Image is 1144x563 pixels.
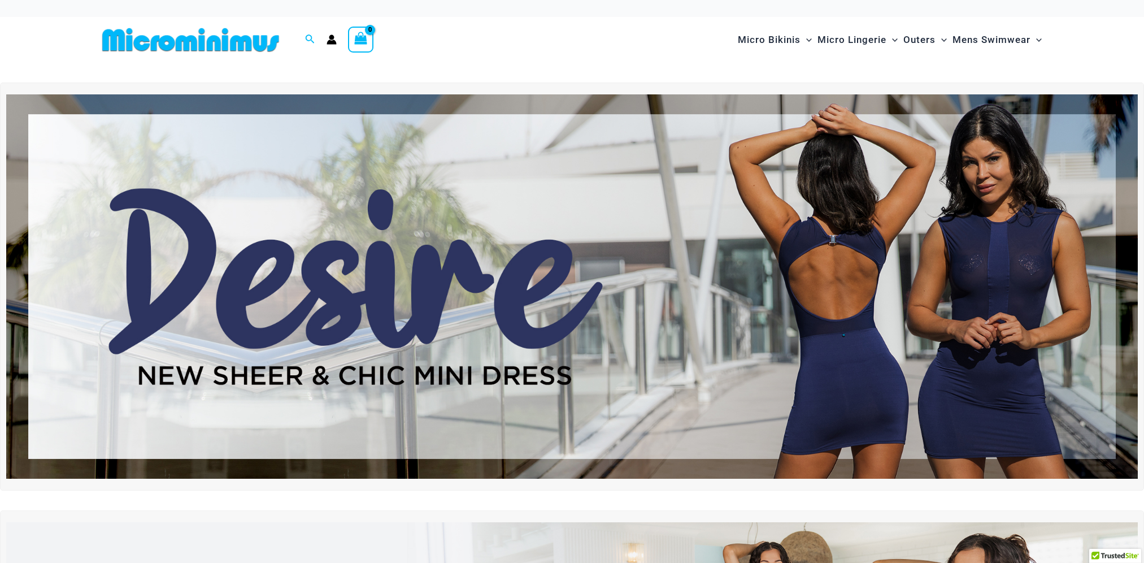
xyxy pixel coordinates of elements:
[1030,25,1042,54] span: Menu Toggle
[733,21,1047,59] nav: Site Navigation
[950,23,1045,57] a: Mens SwimwearMenu ToggleMenu Toggle
[903,25,936,54] span: Outers
[801,25,812,54] span: Menu Toggle
[886,25,898,54] span: Menu Toggle
[952,25,1030,54] span: Mens Swimwear
[735,23,815,57] a: Micro BikinisMenu ToggleMenu Toggle
[348,27,374,53] a: View Shopping Cart, empty
[738,25,801,54] span: Micro Bikinis
[305,33,315,47] a: Search icon link
[817,25,886,54] span: Micro Lingerie
[98,27,284,53] img: MM SHOP LOGO FLAT
[6,94,1138,479] img: Desire me Navy Dress
[327,34,337,45] a: Account icon link
[936,25,947,54] span: Menu Toggle
[901,23,950,57] a: OutersMenu ToggleMenu Toggle
[815,23,901,57] a: Micro LingerieMenu ToggleMenu Toggle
